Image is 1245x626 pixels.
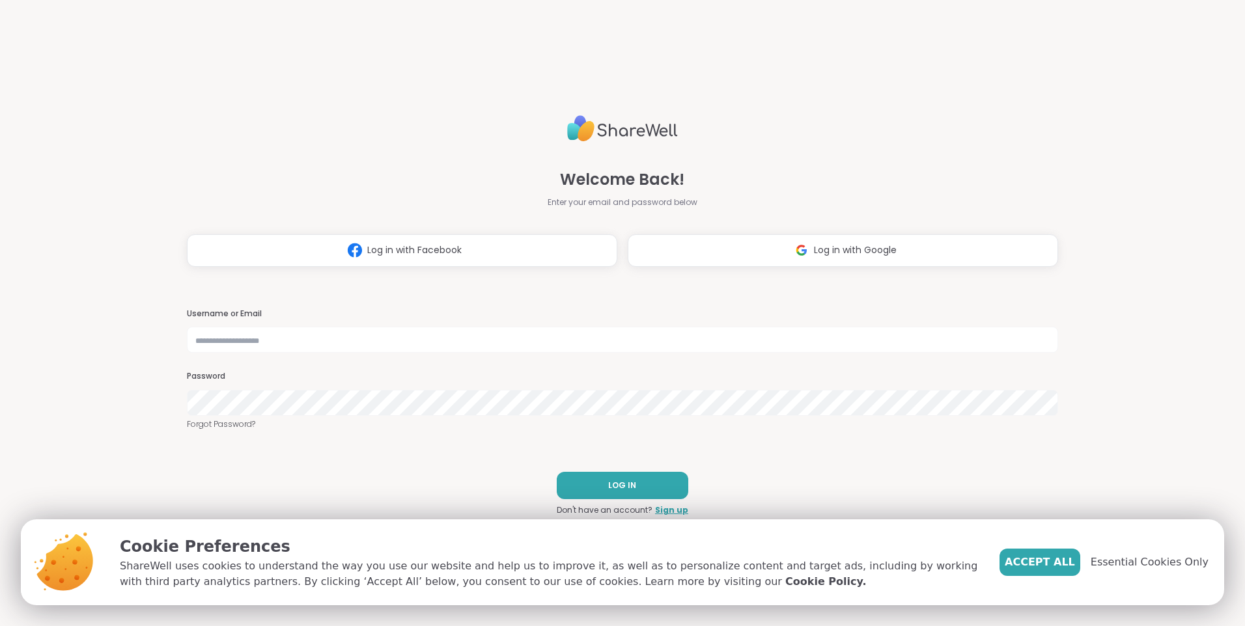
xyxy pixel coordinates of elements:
span: Enter your email and password below [548,197,697,208]
button: Log in with Facebook [187,234,617,267]
h3: Password [187,371,1058,382]
span: Accept All [1005,554,1075,570]
span: LOG IN [608,480,636,491]
img: ShareWell Logomark [789,238,814,262]
button: Log in with Google [628,234,1058,267]
img: ShareWell Logomark [343,238,367,262]
span: Essential Cookies Only [1091,554,1209,570]
span: Log in with Google [814,243,897,257]
p: Cookie Preferences [120,535,979,558]
button: Accept All [1000,549,1080,576]
a: Cookie Policy. [785,574,866,590]
a: Sign up [655,504,688,516]
span: Welcome Back! [560,168,684,191]
img: ShareWell Logo [567,110,678,147]
a: Forgot Password? [187,418,1058,430]
span: Don't have an account? [557,504,652,516]
h3: Username or Email [187,308,1058,320]
p: ShareWell uses cookies to understand the way you use our website and help us to improve it, as we... [120,558,979,590]
span: Log in with Facebook [367,243,462,257]
button: LOG IN [557,472,688,499]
